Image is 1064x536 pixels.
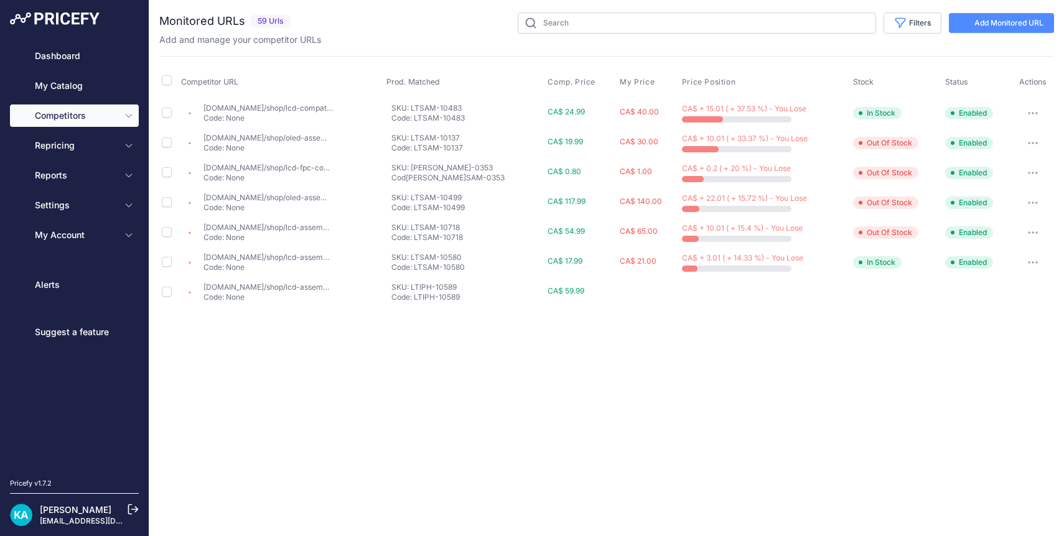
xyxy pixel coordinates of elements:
[35,229,116,241] span: My Account
[181,77,238,86] span: Competitor URL
[203,282,610,292] a: [DOMAIN_NAME]/shop/lcd-assembly-compatible-for-iphone-16-aftermarket-plus-incell/?prirule_jdsnikf...
[945,77,968,86] span: Status
[10,45,139,67] a: Dashboard
[884,12,941,34] button: Filters
[391,252,543,262] p: SKU: LTSAM-10580
[203,252,628,262] a: [DOMAIN_NAME]/shop/lcd-assembly-with-frame-compatible-for-samsung-galaxy-a70-a705-2019-aftermarke...
[203,173,333,183] p: Code: None
[548,77,595,87] span: Comp. Price
[40,516,170,525] a: [EMAIL_ADDRESS][DOMAIN_NAME]
[945,107,993,119] span: Enabled
[853,196,918,209] span: Out Of Stock
[682,253,803,262] span: CA$ + 3.01 ( + 14.33 %) - You Lose
[945,256,993,269] span: Enabled
[682,77,735,87] span: Price Position
[548,77,598,87] button: Comp. Price
[159,34,321,46] p: Add and manage your competitor URLs
[620,196,662,206] span: CA$ 140.00
[203,292,333,302] p: Code: None
[391,282,543,292] p: SKU: LTIPH-10589
[682,134,808,143] span: CA$ + 10.01 ( + 33.37 %) - You Lose
[548,256,582,266] span: CA$ 17.99
[35,169,116,182] span: Reports
[853,107,902,119] span: In Stock
[35,199,116,211] span: Settings
[620,226,658,236] span: CA$ 65.00
[391,262,543,272] p: Code: LTSAM-10580
[391,143,543,153] p: Code: LTSAM-10137
[548,286,584,295] span: CA$ 59.99
[391,103,543,113] p: SKU: LTSAM-10483
[203,262,333,272] p: Code: None
[945,196,993,209] span: Enabled
[10,104,139,127] button: Competitors
[10,12,100,25] img: Pricefy Logo
[1019,77,1047,86] span: Actions
[203,223,742,232] a: [DOMAIN_NAME]/shop/lcd-assembly-with-frame-compatible-for-samsung-galaxy-s21-ultra-5g-aftermarket...
[853,77,874,86] span: Stock
[391,233,543,243] p: Code: LTSAM-10718
[853,167,918,179] span: Out Of Stock
[682,193,807,203] span: CA$ + 22.01 ( + 15.72 %) - You Lose
[518,12,876,34] input: Search
[10,75,139,97] a: My Catalog
[35,139,116,152] span: Repricing
[203,203,333,213] p: Code: None
[945,226,993,239] span: Enabled
[10,45,139,463] nav: Sidebar
[159,12,245,30] h2: Monitored URLs
[203,163,887,172] a: [DOMAIN_NAME]/shop/lcd-fpc-connector-compatible-for-samsung-galaxy-a52-5g-a525-a526-2021-a32-5g-a...
[682,164,791,173] span: CA$ + 0.2 ( + 20 %) - You Lose
[40,504,111,515] a: [PERSON_NAME]
[250,14,291,29] span: 59 Urls
[10,164,139,187] button: Reports
[391,163,543,173] p: SKU: [PERSON_NAME]-0353
[620,256,656,266] span: CA$ 21.00
[949,13,1054,33] a: Add Monitored URL
[203,143,333,153] p: Code: None
[203,103,605,113] a: [DOMAIN_NAME]/shop/lcd-compatible-for-samsung-galaxy-tab-a-8-0-t380-premium/?prirule_jdsnikfkfjsd...
[391,292,543,302] p: Code: LTIPH-10589
[682,77,738,87] button: Price Position
[853,226,918,239] span: Out Of Stock
[10,194,139,216] button: Settings
[620,77,655,87] span: My Price
[945,137,993,149] span: Enabled
[203,133,601,142] a: [DOMAIN_NAME]/shop/oled-assembly-without-frame-compatible-for-samsung-galaxy-note-4-premium-black/
[548,226,585,236] span: CA$ 54.99
[203,113,333,123] p: Code: None
[391,173,543,183] p: Cod[PERSON_NAME]SAM-0353
[391,203,543,213] p: Code: LTSAM-10499
[548,137,583,146] span: CA$ 19.99
[620,137,658,146] span: CA$ 30.00
[10,321,139,343] a: Suggest a feature
[203,193,607,202] a: [DOMAIN_NAME]/shop/oled-assembly-with-frame-compatible-for-samsung-galaxy-note-20-5g-premium-black/
[391,133,543,143] p: SKU: LTSAM-10137
[548,167,581,176] span: CA$ 0.80
[548,196,586,206] span: CA$ 117.99
[853,137,918,149] span: Out Of Stock
[391,193,543,203] p: SKU: LTSAM-10499
[853,256,902,269] span: In Stock
[620,77,657,87] button: My Price
[10,274,139,296] a: Alerts
[682,223,803,233] span: CA$ + 10.01 ( + 15.4 %) - You Lose
[945,167,993,179] span: Enabled
[10,478,52,489] div: Pricefy v1.7.2
[682,104,806,113] span: CA$ + 15.01 ( + 37.53 %) - You Lose
[620,107,659,116] span: CA$ 40.00
[10,134,139,157] button: Repricing
[203,233,333,243] p: Code: None
[10,224,139,246] button: My Account
[391,113,543,123] p: Code: LTSAM-10483
[620,167,652,176] span: CA$ 1.00
[386,77,440,86] span: Prod. Matched
[391,223,543,233] p: SKU: LTSAM-10718
[35,109,116,122] span: Competitors
[548,107,585,116] span: CA$ 24.99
